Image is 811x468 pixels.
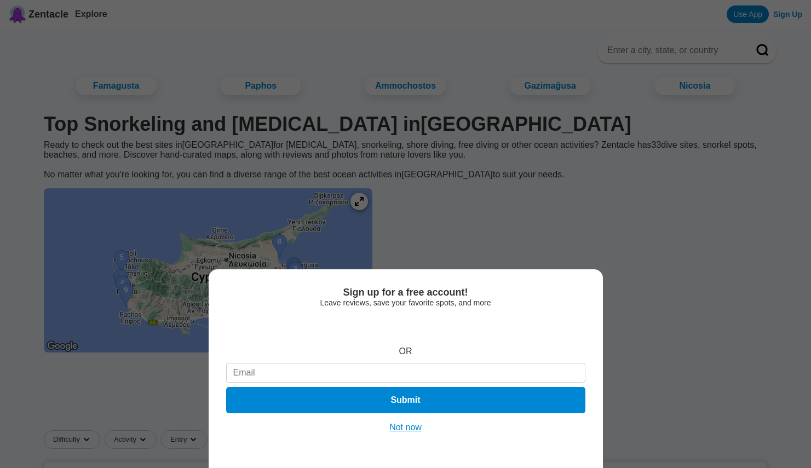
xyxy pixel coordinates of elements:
input: Email [226,363,585,383]
div: Sign up for a free account! [226,287,585,298]
div: OR [399,346,412,356]
button: Submit [226,387,585,413]
div: Leave reviews, save your favorite spots, and more [226,298,585,307]
button: Not now [386,422,425,433]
